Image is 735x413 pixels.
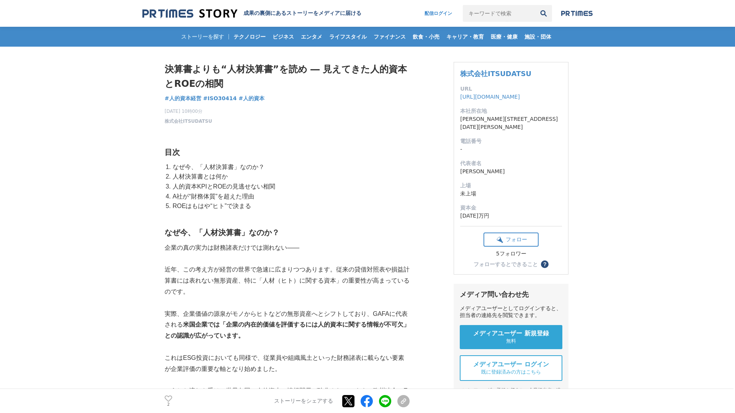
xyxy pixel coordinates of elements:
p: 近年、この考え方が経営の世界で急速に広まりつつあります。従来の貸借対照表や損益計算書には表れない無形資産、特に「人材（ヒト）に関する資本」の重要性が高まっているのです。 [165,264,410,297]
a: 飲食・小売 [410,27,443,47]
dd: [PERSON_NAME][STREET_ADDRESS][DATE][PERSON_NAME] [460,115,562,131]
img: 成果の裏側にあるストーリーをメディアに届ける [142,8,237,19]
a: キャリア・教育 [443,27,487,47]
a: #人的資本 [238,94,265,102]
p: これはESG投資においても同様で、従業員や組織風土といった財務諸表に載らない要素が企業評価の重要な軸となり始めました。 [165,353,410,375]
button: 検索 [535,5,552,22]
li: なぜ今、「人材決算書」なのか？ [171,162,410,172]
span: ファイナンス [371,33,409,40]
a: メディアユーザー ログイン 既に登録済みの方はこちら [460,355,562,381]
span: #人的資本経営 [165,95,201,102]
h1: 決算書よりも“人材決算書”を読め ― 見えてきた人的資本とROEの相関 [165,62,410,91]
div: フォローするとできること [474,262,538,267]
a: [URL][DOMAIN_NAME] [460,94,520,100]
a: 医療・健康 [488,27,521,47]
span: 医療・健康 [488,33,521,40]
strong: なぜ今、「人材決算書」なのか？ [165,228,279,237]
a: #ISO30414 [203,94,237,102]
a: 成果の裏側にあるストーリーをメディアに届ける 成果の裏側にあるストーリーをメディアに届ける [142,8,361,19]
input: キーワードで検索 [463,5,535,22]
dt: URL [460,85,562,93]
li: 人材決算書とは何か [171,172,410,182]
div: メディア問い合わせ先 [460,290,562,299]
dd: [PERSON_NAME] [460,167,562,176]
a: 配信ログイン [417,5,460,22]
span: 無料 [506,338,516,345]
li: ROEはもはや“ヒト”で決まる [171,201,410,211]
p: 実際、企業価値の源泉がモノからヒトなどの無形資産へとシフトしており、GAFAに代表される [165,309,410,341]
dd: 未上場 [460,190,562,198]
p: 企業の真の実力は財務諸表だけでは測れない―― [165,242,410,254]
a: ライフスタイル [326,27,370,47]
span: テクノロジー [230,33,269,40]
dt: 電話番号 [460,137,562,145]
dd: - [460,145,562,153]
p: 2 [165,403,172,406]
span: [DATE] 10時00分 [165,108,212,115]
a: ビジネス [269,27,297,47]
strong: 目次 [165,148,180,156]
span: 既に登録済みの方はこちら [481,369,541,376]
span: 飲食・小売 [410,33,443,40]
a: #人的資本経営 [165,94,201,102]
span: ビジネス [269,33,297,40]
a: テクノロジー [230,27,269,47]
span: ライフスタイル [326,33,370,40]
span: #人的資本 [238,95,265,102]
span: 施設・団体 [521,33,554,40]
button: ？ [541,260,549,268]
dt: 資本金 [460,204,562,212]
dt: 代表者名 [460,159,562,167]
span: メディアユーザー 新規登録 [473,330,549,338]
img: prtimes [561,10,593,16]
h2: 成果の裏側にあるストーリーをメディアに届ける [243,10,361,17]
button: フォロー [483,233,539,247]
span: エンタメ [298,33,325,40]
li: 人的資本KPIとROEの見逃せない相関 [171,182,410,192]
dt: 上場 [460,182,562,190]
span: #ISO30414 [203,95,237,102]
a: ファイナンス [371,27,409,47]
span: メディアユーザー ログイン [473,361,549,369]
a: メディアユーザー 新規登録 無料 [460,325,562,349]
span: キャリア・教育 [443,33,487,40]
span: ？ [542,262,547,267]
li: A社が“財務体質”を超えた理由 [171,192,410,202]
a: 施設・団体 [521,27,554,47]
a: 株式会社ITSUDATSU [460,70,531,78]
dd: [DATE]万円 [460,212,562,220]
div: メディアユーザーとしてログインすると、担当者の連絡先を閲覧できます。 [460,305,562,319]
div: 5フォロワー [483,250,539,257]
a: エンタメ [298,27,325,47]
dt: 本社所在地 [460,107,562,115]
strong: 米国企業では「企業の内在的価値を評価するには人的資本に関する情報が不可欠」との認識が広がっています。 [165,321,410,339]
a: 株式会社ITSUDATSU [165,118,212,125]
p: ストーリーをシェアする [274,398,333,405]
